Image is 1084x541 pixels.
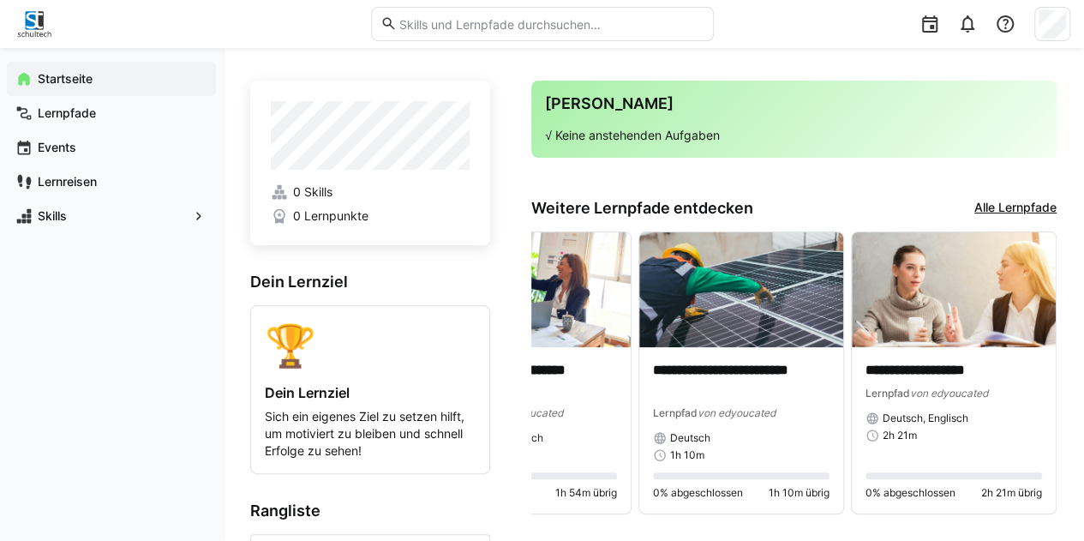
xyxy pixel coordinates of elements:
[865,486,955,500] span: 0% abgeschlossen
[397,16,704,32] input: Skills und Lernpfade durchsuchen…
[981,486,1042,500] span: 2h 21m übrig
[639,232,843,347] img: image
[250,273,490,292] h3: Dein Lernziel
[265,384,476,401] h4: Dein Lernziel
[974,199,1057,218] a: Alle Lernpfade
[293,183,332,201] span: 0 Skills
[293,207,368,225] span: 0 Lernpunkte
[545,127,1043,144] p: √ Keine anstehenden Aufgaben
[670,448,704,462] span: 1h 10m
[555,486,617,500] span: 1h 54m übrig
[531,199,753,218] h3: Weitere Lernpfade entdecken
[698,406,776,419] span: von edyoucated
[852,232,1056,347] img: image
[670,431,710,445] span: Deutsch
[769,486,829,500] span: 1h 10m übrig
[653,486,743,500] span: 0% abgeschlossen
[865,387,910,400] span: Lernpfad
[883,412,968,425] span: Deutsch, Englisch
[653,406,698,419] span: Lernpfad
[250,502,490,520] h3: Rangliste
[545,94,1043,113] h3: [PERSON_NAME]
[271,183,470,201] a: 0 Skills
[910,387,988,400] span: von edyoucated
[265,408,476,460] p: Sich ein eigenes Ziel zu setzen hilft, um motiviert zu bleiben und schnell Erfolge zu sehen!
[265,320,476,370] div: 🏆
[883,429,917,442] span: 2h 21m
